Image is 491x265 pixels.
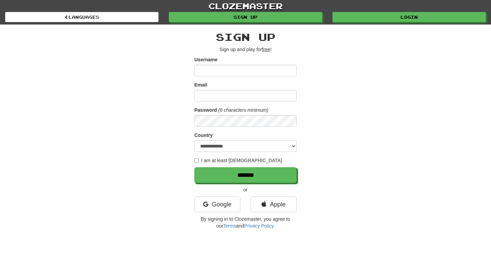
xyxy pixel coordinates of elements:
[194,157,282,164] label: I am at least [DEMOGRAPHIC_DATA]
[169,12,322,22] a: Sign up
[223,223,236,229] a: Terms
[251,197,297,212] a: Apple
[194,56,218,63] label: Username
[194,46,297,53] p: Sign up and play for !
[218,107,268,113] em: (6 characters minimum)
[194,31,297,43] h2: Sign up
[194,216,297,229] p: By signing in to Clozemaster, you agree to our and .
[5,12,159,22] a: Languages
[194,186,297,193] p: or
[262,47,270,52] u: free
[194,197,240,212] a: Google
[194,81,207,88] label: Email
[194,132,213,139] label: Country
[194,107,217,113] label: Password
[244,223,273,229] a: Privacy Policy
[332,12,486,22] a: Login
[194,158,199,163] input: I am at least [DEMOGRAPHIC_DATA]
